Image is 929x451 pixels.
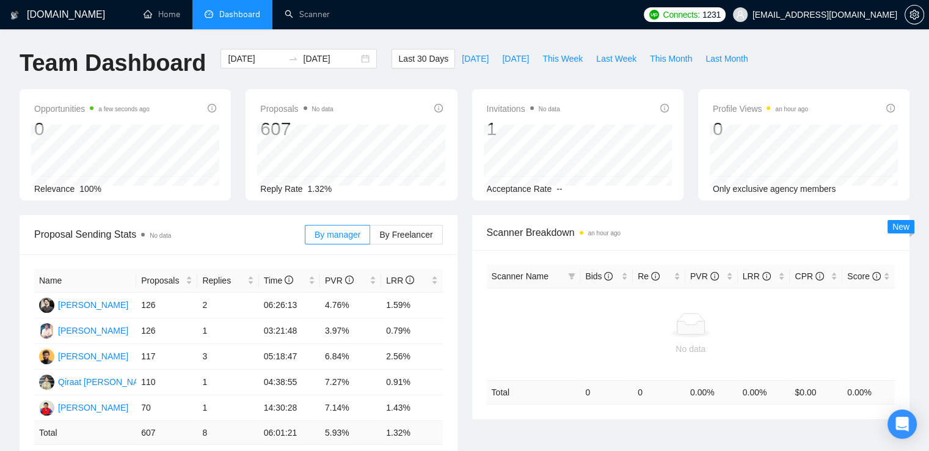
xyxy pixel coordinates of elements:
[320,421,381,445] td: 5.93 %
[713,184,836,194] span: Only exclusive agency members
[713,117,808,141] div: 0
[905,10,924,20] span: setting
[790,380,842,404] td: $ 0.00
[434,104,443,112] span: info-circle
[566,267,578,285] span: filter
[699,49,754,68] button: Last Month
[264,276,293,285] span: Time
[842,380,895,404] td: 0.00 %
[568,273,575,280] span: filter
[39,298,54,313] img: UA
[39,400,54,416] img: HM
[58,324,128,337] div: [PERSON_NAME]
[58,298,128,312] div: [PERSON_NAME]
[406,276,414,284] span: info-circle
[10,5,19,25] img: logo
[259,395,320,421] td: 14:30:28
[872,272,881,280] span: info-circle
[285,9,330,20] a: searchScanner
[604,272,613,280] span: info-circle
[39,375,54,390] img: QK
[462,52,489,65] span: [DATE]
[320,395,381,421] td: 7.14%
[136,421,197,445] td: 607
[585,271,613,281] span: Bids
[259,421,320,445] td: 06:01:21
[202,274,244,287] span: Replies
[487,101,560,116] span: Invitations
[381,421,442,445] td: 1.32 %
[312,106,333,112] span: No data
[736,10,745,19] span: user
[710,272,719,280] span: info-circle
[39,323,54,339] img: QN
[320,344,381,370] td: 6.84%
[260,184,302,194] span: Reply Rate
[638,271,660,281] span: Re
[197,395,258,421] td: 1
[34,101,150,116] span: Opportunities
[381,293,442,318] td: 1.59%
[660,104,669,112] span: info-circle
[39,299,128,309] a: UA[PERSON_NAME]
[39,402,128,412] a: HM[PERSON_NAME]
[650,52,692,65] span: This Month
[39,349,54,364] img: KA
[259,344,320,370] td: 05:18:47
[219,9,260,20] span: Dashboard
[260,117,333,141] div: 607
[743,271,771,281] span: LRR
[58,375,154,389] div: Qiraat [PERSON_NAME]
[345,276,354,284] span: info-circle
[79,184,101,194] span: 100%
[136,293,197,318] td: 126
[455,49,495,68] button: [DATE]
[325,276,354,285] span: PVR
[144,9,180,20] a: homeHome
[487,225,895,240] span: Scanner Breakdown
[775,106,807,112] time: an hour ago
[685,380,738,404] td: 0.00 %
[502,52,529,65] span: [DATE]
[20,49,206,78] h1: Team Dashboard
[288,54,298,64] span: swap-right
[136,370,197,395] td: 110
[34,117,150,141] div: 0
[259,293,320,318] td: 06:26:13
[136,269,197,293] th: Proposals
[381,395,442,421] td: 1.43%
[197,318,258,344] td: 1
[588,230,621,237] time: an hour ago
[260,101,333,116] span: Proposals
[285,276,293,284] span: info-circle
[487,184,552,194] span: Acceptance Rate
[58,350,128,363] div: [PERSON_NAME]
[738,380,790,404] td: 0.00 %
[542,52,583,65] span: This Week
[34,184,75,194] span: Relevance
[381,318,442,344] td: 0.79%
[315,230,360,240] span: By manager
[34,227,305,242] span: Proposal Sending Stats
[197,421,258,445] td: 8
[887,409,917,439] div: Open Intercom Messenger
[228,52,283,65] input: Start date
[536,49,589,68] button: This Week
[39,376,154,386] a: QKQiraat [PERSON_NAME]
[886,104,895,112] span: info-circle
[398,52,448,65] span: Last 30 Days
[197,344,258,370] td: 3
[39,351,128,361] a: KA[PERSON_NAME]
[379,230,432,240] span: By Freelancer
[205,10,213,18] span: dashboard
[392,49,455,68] button: Last 30 Days
[705,52,748,65] span: Last Month
[492,342,891,356] div: No data
[197,269,258,293] th: Replies
[150,232,171,239] span: No data
[580,380,633,404] td: 0
[381,344,442,370] td: 2.56%
[259,370,320,395] td: 04:38:55
[495,49,536,68] button: [DATE]
[492,271,548,281] span: Scanner Name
